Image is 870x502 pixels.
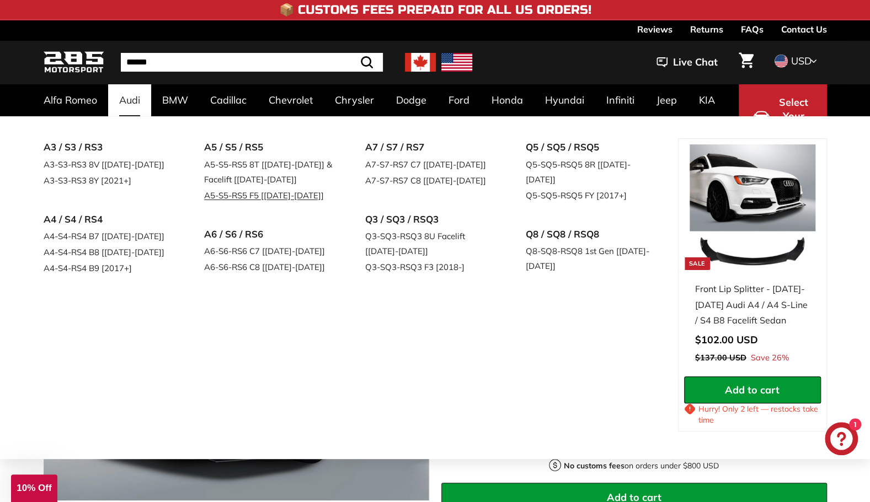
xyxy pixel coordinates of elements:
span: Save 26% [751,351,789,365]
p: on orders under $800 USD [564,460,719,472]
a: Q5-SQ5-RSQ5 8R [[DATE]-[DATE]] [526,156,656,187]
a: Q3-SQ3-RSQ3 F3 [2018-] [365,259,495,275]
p: Hurry! Only 2 left — restocks take time [698,403,821,425]
div: 10% Off [11,474,57,502]
a: KIA [688,84,726,116]
span: Live Chat [673,55,718,69]
a: A5-S5-RS5 F5 [[DATE]-[DATE]] [204,187,334,203]
a: A4-S4-RS4 B8 [[DATE]-[DATE]] [44,244,174,260]
a: Alfa Romeo [33,84,108,116]
a: A7 / S7 / RS7 [365,138,495,156]
a: Chrysler [324,84,385,116]
a: Audi [108,84,151,116]
a: A4-S4-RS4 B9 [2017+] [44,260,174,276]
a: Q3-SQ3-RSQ3 8U Facelift [[DATE]-[DATE]] [365,228,495,259]
a: Q5 / SQ5 / RSQ5 [526,138,656,156]
img: Logo_285_Motorsport_areodynamics_components [44,50,104,75]
span: $102.00 USD [695,333,758,346]
a: A5-S5-RS5 8T [[DATE]-[DATE]] & Facelift [[DATE]-[DATE]] [204,156,334,187]
a: FAQs [741,20,764,39]
a: Q8 / SQ8 / RSQ8 [526,225,656,244]
strong: No customs fees [564,461,625,471]
input: Search [121,53,383,72]
a: A4-S4-RS4 B7 [[DATE]-[DATE]] [44,228,174,244]
a: Cadillac [199,84,258,116]
a: A6-S6-RS6 C8 [[DATE]-[DATE]] [204,259,334,275]
a: Q3 / SQ3 / RSQ3 [365,210,495,229]
a: A7-S7-RS7 C8 [[DATE]-[DATE]] [365,172,495,188]
a: Ford [437,84,481,116]
a: Sale Front Lip Splitter - [DATE]-[DATE] Audi A4 / A4 S-Line / S4 B8 Facelift Sedan Save 26% [684,139,821,376]
div: Sale [685,257,710,270]
span: USD [791,55,812,67]
span: 10% Off [17,483,51,493]
a: BMW [151,84,199,116]
a: Hyundai [534,84,595,116]
a: Honda [481,84,534,116]
a: A3-S3-RS3 8Y [2021+] [44,172,174,188]
h4: 📦 Customs Fees Prepaid for All US Orders! [279,3,591,17]
a: Q5-SQ5-RSQ5 FY [2017+] [526,187,656,203]
button: Add to cart [684,376,821,404]
span: Add to cart [725,384,780,396]
a: Reviews [637,20,672,39]
a: A4 / S4 / RS4 [44,210,174,229]
inbox-online-store-chat: Shopify online store chat [821,422,861,458]
a: Chevrolet [258,84,324,116]
a: A3-S3-RS3 8V [[DATE]-[DATE]] [44,156,174,172]
a: A7-S7-RS7 C7 [[DATE]-[DATE]] [365,156,495,172]
a: Contact Us [781,20,827,39]
a: Cart [732,44,760,81]
a: A6-S6-RS6 C7 [[DATE]-[DATE]] [204,243,334,259]
button: Live Chat [642,48,732,76]
a: A6 / S6 / RS6 [204,225,334,244]
a: Jeep [645,84,688,116]
div: Front Lip Splitter - [DATE]-[DATE] Audi A4 / A4 S-Line / S4 B8 Facelift Sedan [695,281,810,328]
a: Infiniti [595,84,645,116]
a: Q8-SQ8-RSQ8 1st Gen [[DATE]-[DATE]] [526,243,656,274]
a: A5 / S5 / RS5 [204,138,334,156]
a: Returns [690,20,723,39]
a: Dodge [385,84,437,116]
span: $137.00 USD [695,353,746,363]
a: A3 / S3 / RS3 [44,138,174,156]
span: Select Your Vehicle [775,95,813,138]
